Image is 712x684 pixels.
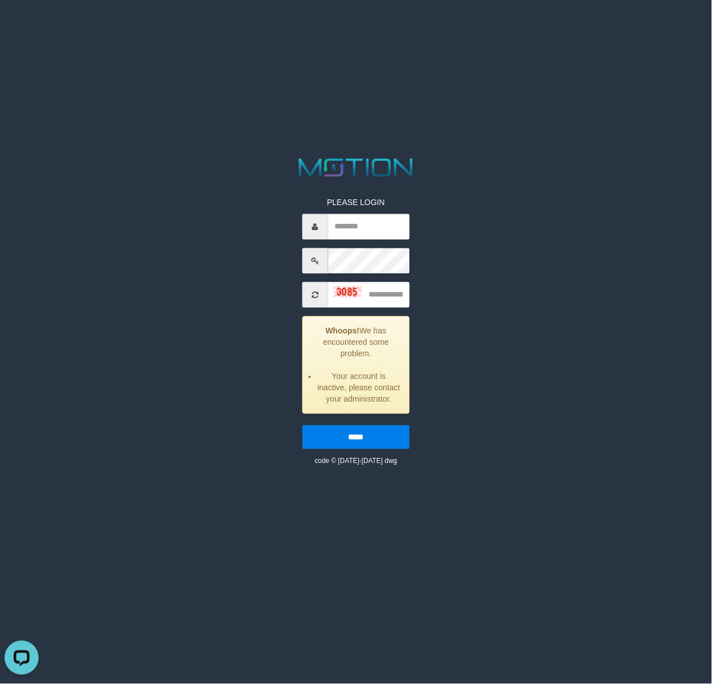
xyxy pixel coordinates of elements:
[334,286,362,297] img: captcha
[294,156,418,180] img: MOTION_logo.png
[317,371,401,405] li: Your account is inactive, please contact your administrator.
[325,327,359,336] strong: Whoops!
[303,316,410,414] div: We has encountered some problem.
[303,197,410,208] p: PLEASE LOGIN
[5,5,39,39] button: Open LiveChat chat widget
[315,457,397,465] small: code © [DATE]-[DATE] dwg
